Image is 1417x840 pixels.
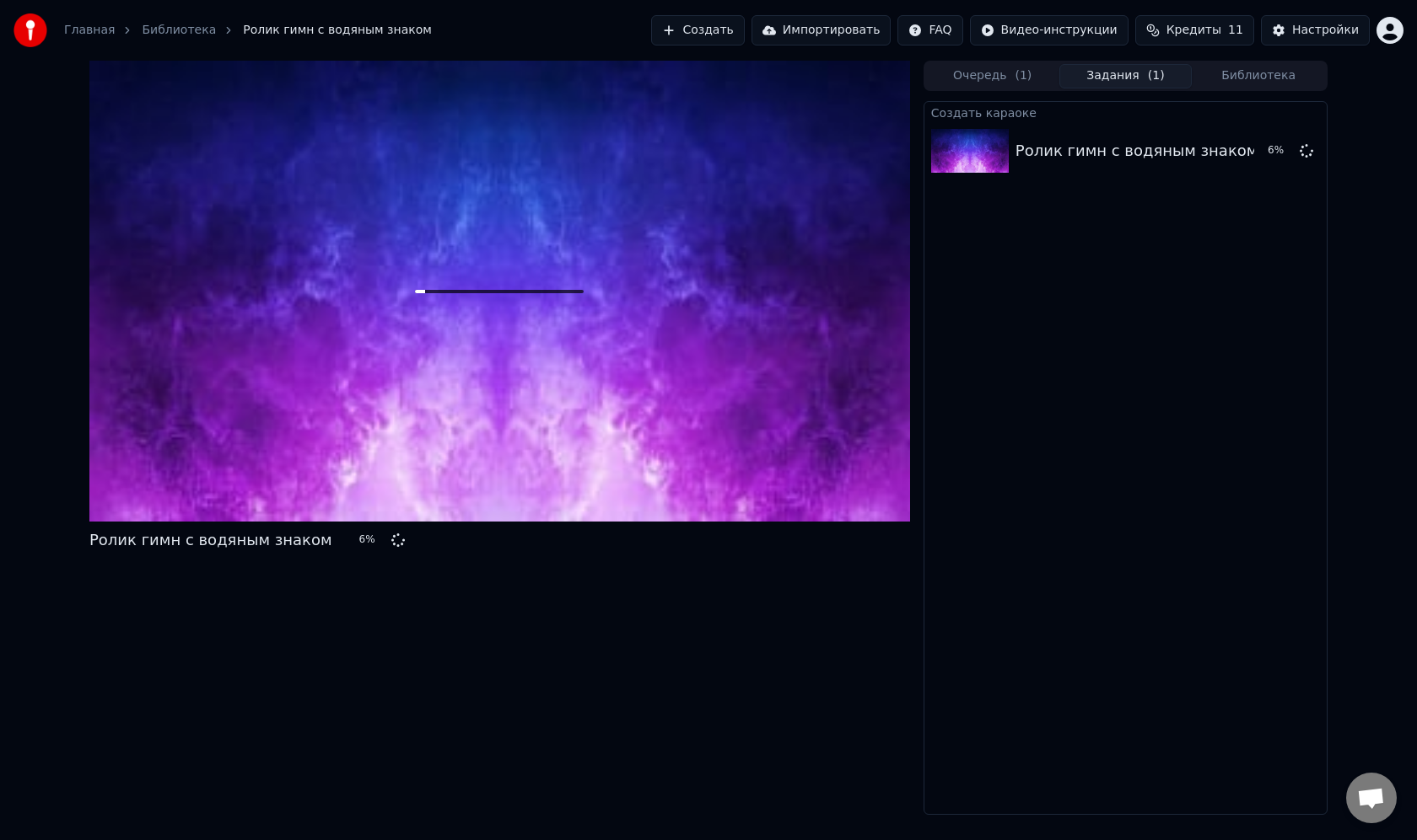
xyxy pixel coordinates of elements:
span: Ролик гимн с водяным знаком [243,22,432,39]
div: Ролик гимн с водяным знаком [89,528,332,552]
div: Ролик гимн с водяным знаком [1016,139,1258,163]
a: Открытый чат [1346,773,1397,823]
button: Видео-инструкции [970,15,1129,45]
img: youka [13,13,47,47]
span: 11 [1228,22,1243,39]
div: 6 % [359,533,385,547]
nav: breadcrumb [64,22,432,39]
a: Главная [64,22,115,39]
span: ( 1 ) [1015,67,1032,84]
button: Настройки [1261,15,1370,45]
button: Очередь [926,64,1059,88]
button: Библиотека [1192,64,1325,88]
button: Кредиты11 [1135,15,1254,45]
button: Задания [1059,64,1193,88]
div: 6 % [1268,144,1293,158]
span: ( 1 ) [1148,67,1165,84]
div: Настройки [1292,22,1359,39]
button: Создать [651,15,744,45]
div: Создать караоке [924,102,1327,122]
button: FAQ [897,15,962,45]
span: Кредиты [1166,22,1221,39]
button: Импортировать [752,15,892,45]
a: Библиотека [142,22,216,39]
